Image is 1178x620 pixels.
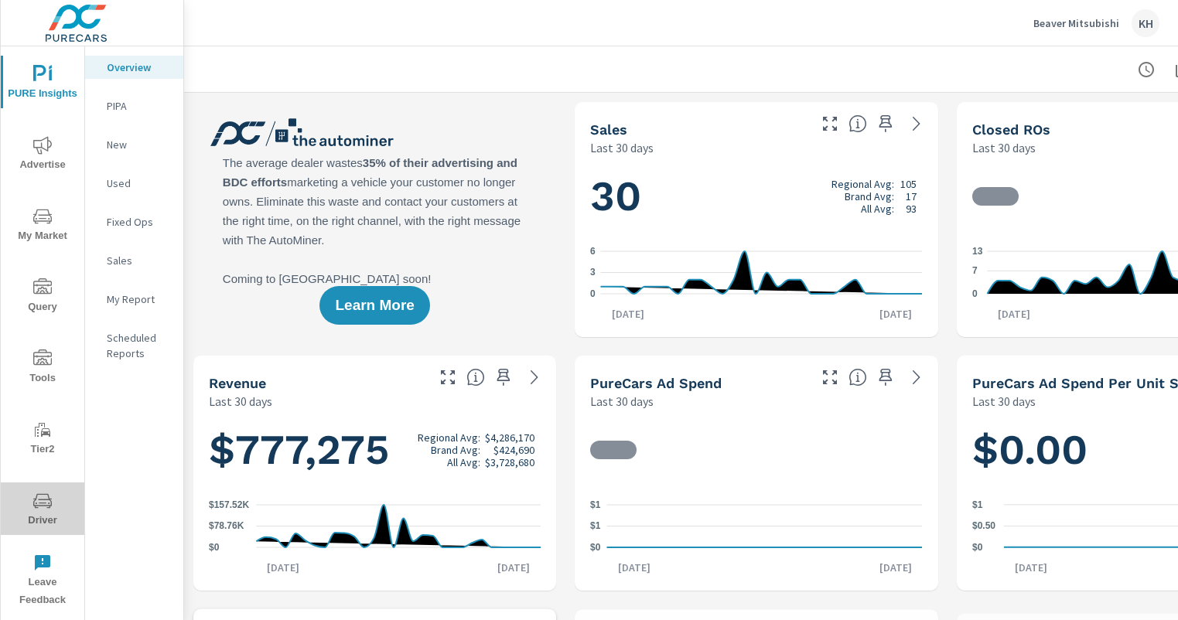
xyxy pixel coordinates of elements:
p: Last 30 days [972,138,1036,157]
text: 0 [972,288,978,299]
p: Last 30 days [209,392,272,410]
p: All Avg: [861,203,894,215]
h1: 30 [590,170,922,223]
p: Overview [107,60,171,75]
p: [DATE] [487,560,541,575]
div: My Report [85,288,183,311]
p: Regional Avg: [418,431,480,444]
p: Scheduled Reports [107,330,171,361]
p: Brand Avg: [845,190,894,203]
p: Last 30 days [590,392,654,410]
div: KH [1132,9,1159,37]
a: See more details in report [904,111,929,136]
p: Used [107,175,171,191]
h1: $777,275 [209,424,541,476]
text: $0 [972,542,983,553]
text: $0 [209,542,220,553]
a: See more details in report [904,365,929,390]
text: $1 [972,499,983,510]
p: My Report [107,291,171,307]
span: My Market [5,207,80,245]
p: Sales [107,253,171,268]
text: 6 [590,246,596,257]
text: $0 [590,542,601,553]
p: [DATE] [256,560,310,575]
p: 93 [906,203,917,215]
h5: Revenue [209,375,266,391]
text: $1 [590,521,601,532]
p: Brand Avg: [431,444,480,456]
div: New [85,133,183,156]
span: Learn More [335,298,414,312]
text: $1 [590,499,601,510]
span: Save this to your personalized report [873,365,898,390]
div: Overview [85,56,183,79]
p: 105 [900,178,917,190]
text: 0 [590,288,596,299]
p: [DATE] [607,560,661,575]
span: Save this to your personalized report [491,365,516,390]
p: [DATE] [869,560,923,575]
h5: Sales [590,121,627,138]
div: PIPA [85,94,183,118]
text: 3 [590,267,596,278]
p: 17 [906,190,917,203]
span: Number of vehicles sold by the dealership over the selected date range. [Source: This data is sou... [849,114,867,133]
div: Fixed Ops [85,210,183,233]
span: Total sales revenue over the selected date range. [Source: This data is sourced from the dealer’s... [466,368,485,387]
p: [DATE] [1004,560,1058,575]
span: Driver [5,492,80,530]
p: New [107,137,171,152]
p: Regional Avg: [831,178,894,190]
p: $424,690 [493,444,534,456]
div: Sales [85,249,183,272]
div: nav menu [1,46,84,615]
text: $78.76K [209,521,244,532]
h5: Closed ROs [972,121,1050,138]
span: Advertise [5,136,80,174]
button: Make Fullscreen [818,111,842,136]
p: Fixed Ops [107,214,171,230]
text: $157.52K [209,499,249,510]
a: See more details in report [522,365,547,390]
p: Beaver Mitsubishi [1033,16,1119,30]
div: Scheduled Reports [85,326,183,365]
p: Last 30 days [590,138,654,157]
span: PURE Insights [5,65,80,103]
span: Total cost of media for all PureCars channels for the selected dealership group over the selected... [849,368,867,387]
p: [DATE] [601,306,655,322]
button: Learn More [319,286,429,325]
span: Save this to your personalized report [873,111,898,136]
text: $0.50 [972,520,995,531]
p: $4,286,170 [485,431,534,444]
p: $3,728,680 [485,456,534,468]
p: Last 30 days [972,392,1036,410]
span: Tier2 [5,421,80,458]
p: PIPA [107,98,171,114]
text: 13 [972,246,983,257]
span: Leave Feedback [5,554,80,609]
text: 7 [972,265,978,276]
h5: PureCars Ad Spend [590,375,722,391]
div: Used [85,172,183,195]
span: Tools [5,349,80,387]
p: [DATE] [987,306,1041,322]
p: [DATE] [869,306,923,322]
p: All Avg: [447,456,480,468]
button: Make Fullscreen [435,365,460,390]
button: Make Fullscreen [818,365,842,390]
span: Query [5,278,80,316]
